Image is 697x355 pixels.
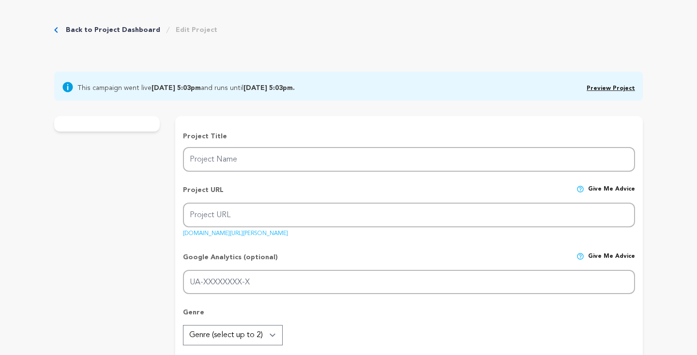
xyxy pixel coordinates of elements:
b: [DATE] 5:03pm. [243,85,295,91]
img: help-circle.svg [576,185,584,193]
a: Back to Project Dashboard [66,25,160,35]
span: Give me advice [588,185,635,203]
div: Breadcrumb [54,25,217,35]
input: Project Name [183,147,635,172]
a: [DOMAIN_NAME][URL][PERSON_NAME] [183,227,288,237]
a: Edit Project [176,25,217,35]
p: Project URL [183,185,224,203]
p: Google Analytics (optional) [183,252,278,270]
input: Project URL [183,203,635,227]
p: Genre [183,308,635,325]
input: UA-XXXXXXXX-X [183,270,635,295]
a: Preview Project [587,86,635,91]
img: help-circle.svg [576,252,584,260]
span: Give me advice [588,252,635,270]
p: Project Title [183,132,635,141]
b: [DATE] 5:03pm [152,85,201,91]
span: This campaign went live and runs until [77,81,295,93]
